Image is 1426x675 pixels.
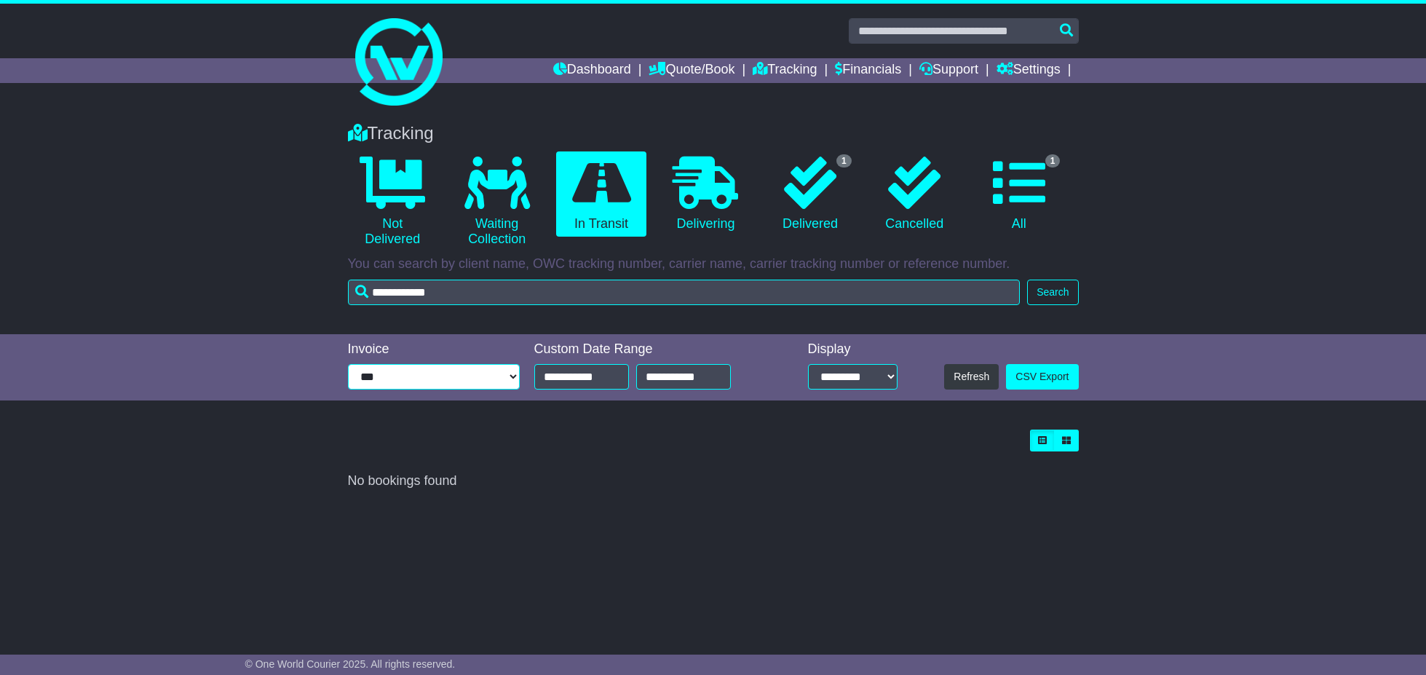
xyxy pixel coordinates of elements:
span: 1 [836,154,852,167]
a: Quote/Book [649,58,734,83]
a: 1 Delivered [765,151,855,237]
div: Tracking [341,123,1086,144]
span: © One World Courier 2025. All rights reserved. [245,658,456,670]
p: You can search by client name, OWC tracking number, carrier name, carrier tracking number or refe... [348,256,1079,272]
span: 1 [1045,154,1061,167]
div: Custom Date Range [534,342,768,358]
a: Financials [835,58,901,83]
a: Not Delivered [348,151,437,253]
div: Display [808,342,898,358]
a: CSV Export [1006,364,1078,390]
div: Invoice [348,342,520,358]
a: Delivering [661,151,750,237]
div: No bookings found [348,473,1079,489]
a: Support [919,58,978,83]
a: Waiting Collection [452,151,542,253]
a: 1 All [974,151,1063,237]
button: Search [1027,280,1078,305]
a: Cancelled [870,151,959,237]
a: Settings [997,58,1061,83]
a: In Transit [556,151,646,237]
button: Refresh [944,364,999,390]
a: Dashboard [553,58,631,83]
a: Tracking [753,58,817,83]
